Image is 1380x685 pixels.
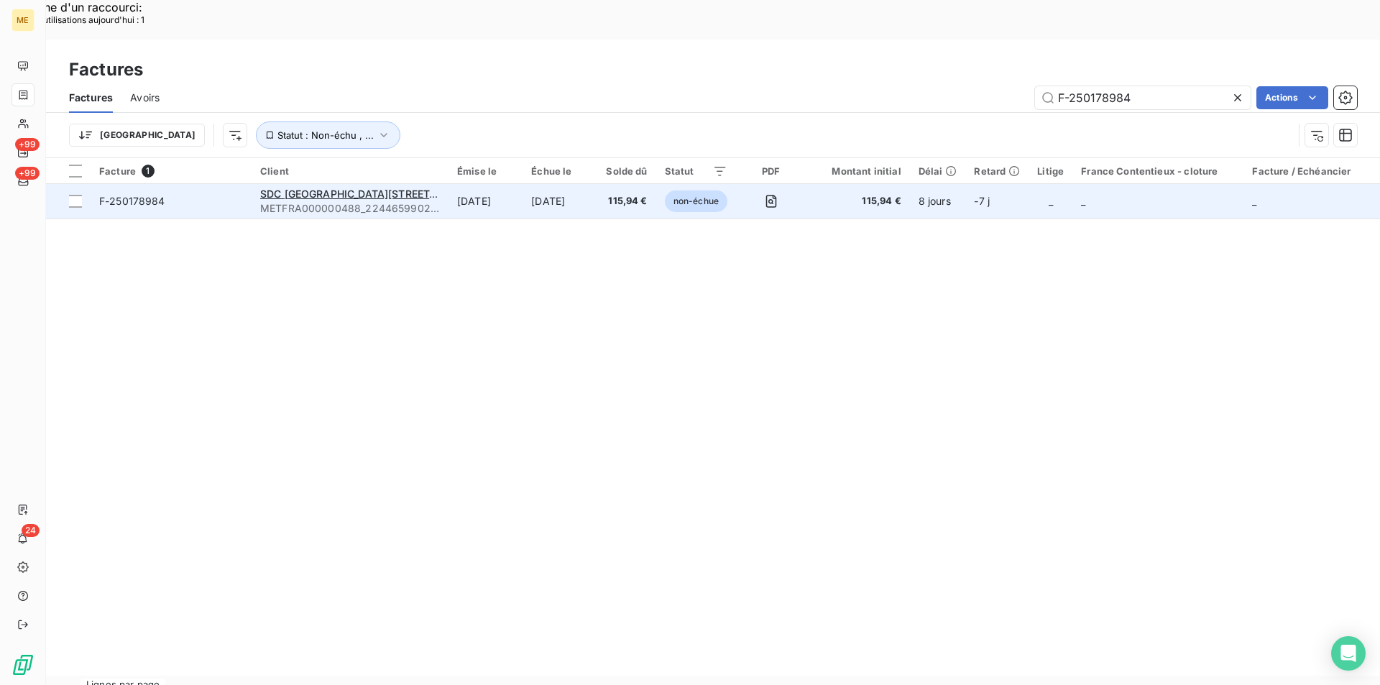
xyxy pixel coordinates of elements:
div: Solde dû [606,165,647,177]
span: Avoirs [130,91,160,105]
span: 115,94 € [606,194,647,208]
div: Délai [919,165,957,177]
div: France Contentieux - cloture [1081,165,1235,177]
div: Client [260,165,440,177]
span: SDC [GEOGRAPHIC_DATA][STREET_ADDRESS] [260,188,485,200]
span: _ [1049,195,1053,207]
span: Factures [69,91,113,105]
span: Facture [99,165,136,177]
span: +99 [15,167,40,180]
div: Échue le [531,165,589,177]
div: Facture / Echéancier [1252,165,1368,177]
div: PDF [745,165,797,177]
div: Montant initial [814,165,901,177]
span: METFRA000000488_22446599029683 [260,201,440,216]
button: Actions [1256,86,1328,109]
h3: Factures [69,57,143,83]
div: Open Intercom Messenger [1331,636,1366,671]
div: Litige [1037,165,1064,177]
span: +99 [15,138,40,151]
td: [DATE] [523,184,597,219]
span: 1 [142,165,155,178]
span: _ [1252,195,1256,207]
img: Logo LeanPay [11,653,34,676]
button: Statut : Non-échu , ... [256,121,400,149]
td: 8 jours [910,184,966,219]
span: 24 [22,524,40,537]
div: Émise le [457,165,514,177]
span: Statut : Non-échu , ... [277,129,374,141]
td: [DATE] [448,184,523,219]
span: 115,94 € [814,194,901,208]
span: -7 j [974,195,990,207]
button: [GEOGRAPHIC_DATA] [69,124,205,147]
span: non-échue [665,190,727,212]
div: Statut [665,165,727,177]
span: F-250178984 [99,195,165,207]
div: Retard [974,165,1020,177]
input: Rechercher [1035,86,1251,109]
span: _ [1081,195,1085,207]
